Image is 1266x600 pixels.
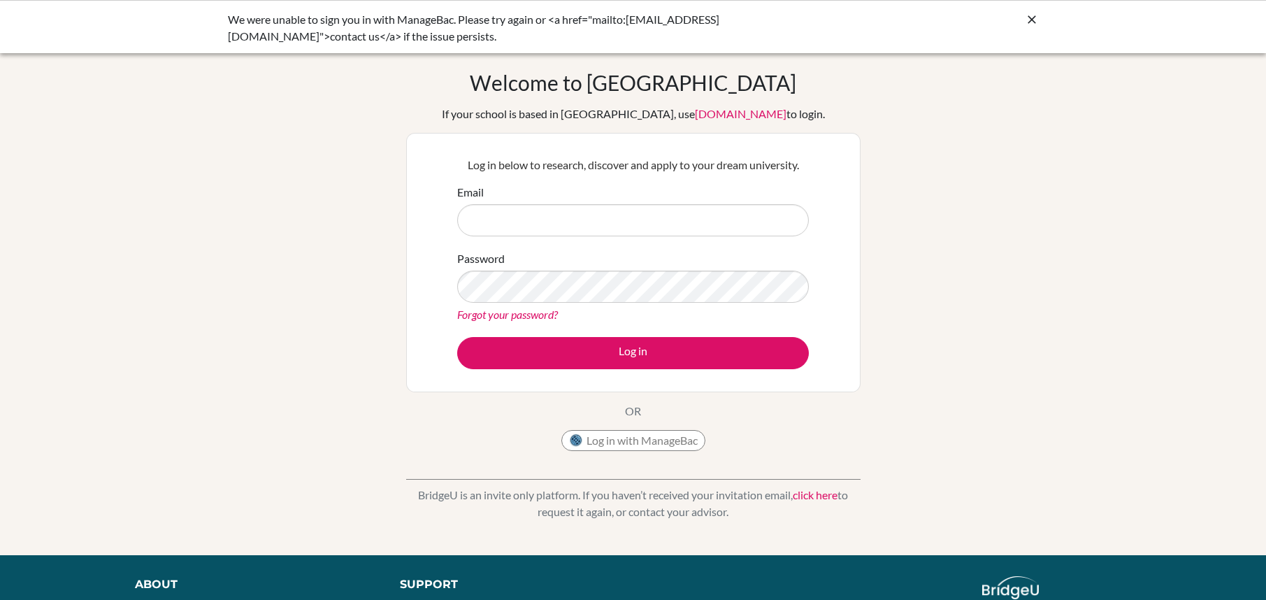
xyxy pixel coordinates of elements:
[982,576,1039,599] img: logo_white@2x-f4f0deed5e89b7ecb1c2cc34c3e3d731f90f0f143d5ea2071677605dd97b5244.png
[561,430,705,451] button: Log in with ManageBac
[457,250,505,267] label: Password
[400,576,617,593] div: Support
[135,576,368,593] div: About
[695,107,786,120] a: [DOMAIN_NAME]
[457,157,809,173] p: Log in below to research, discover and apply to your dream university.
[625,403,641,420] p: OR
[406,487,861,520] p: BridgeU is an invite only platform. If you haven’t received your invitation email, to request it ...
[228,11,829,45] div: We were unable to sign you in with ManageBac. Please try again or <a href="mailto:[EMAIL_ADDRESS]...
[457,337,809,369] button: Log in
[470,70,796,95] h1: Welcome to [GEOGRAPHIC_DATA]
[457,184,484,201] label: Email
[457,308,558,321] a: Forgot your password?
[793,488,837,501] a: click here
[442,106,825,122] div: If your school is based in [GEOGRAPHIC_DATA], use to login.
